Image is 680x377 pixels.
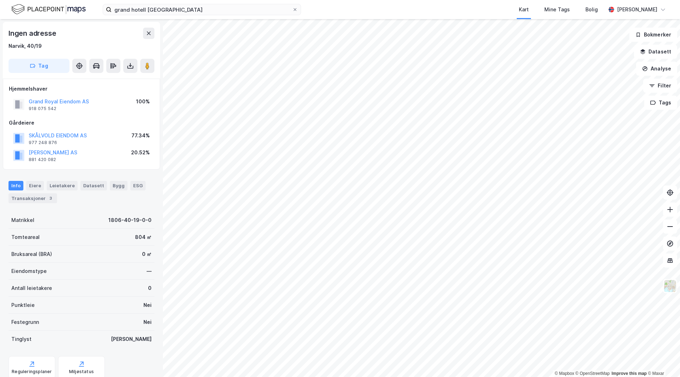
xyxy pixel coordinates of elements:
div: 977 248 876 [29,140,57,145]
div: Ingen adresse [8,28,57,39]
div: Matrikkel [11,216,34,224]
div: Miljøstatus [69,369,94,375]
div: Mine Tags [544,5,570,14]
div: ESG [130,181,146,190]
div: Punktleie [11,301,35,309]
a: Improve this map [612,371,647,376]
div: Narvik, 40/19 [8,42,42,50]
div: 881 420 082 [29,157,56,162]
div: Kontrollprogram for chat [645,343,680,377]
div: 0 [148,284,152,292]
div: 77.34% [131,131,150,140]
div: Datasett [80,181,107,190]
div: 1806-40-19-0-0 [108,216,152,224]
div: Tomteareal [11,233,40,241]
div: [PERSON_NAME] [111,335,152,343]
button: Tag [8,59,69,73]
div: 100% [136,97,150,106]
div: [PERSON_NAME] [617,5,657,14]
input: Søk på adresse, matrikkel, gårdeiere, leietakere eller personer [112,4,292,15]
div: Nei [143,301,152,309]
button: Bokmerker [629,28,677,42]
button: Datasett [634,45,677,59]
iframe: Chat Widget [645,343,680,377]
div: Leietakere [47,181,78,190]
button: Tags [644,96,677,110]
div: Festegrunn [11,318,39,326]
div: Gårdeiere [9,119,154,127]
img: logo.f888ab2527a4732fd821a326f86c7f29.svg [11,3,86,16]
div: 3 [47,195,54,202]
div: Kart [519,5,529,14]
div: Reguleringsplaner [12,369,52,375]
div: Transaksjoner [8,193,57,203]
div: 804 ㎡ [135,233,152,241]
div: Tinglyst [11,335,32,343]
a: OpenStreetMap [576,371,610,376]
div: Eiere [26,181,44,190]
div: 20.52% [131,148,150,157]
button: Analyse [636,62,677,76]
img: Z [663,279,677,293]
div: 918 075 542 [29,106,56,112]
div: Antall leietakere [11,284,52,292]
div: Bygg [110,181,127,190]
div: Hjemmelshaver [9,85,154,93]
div: 0 ㎡ [142,250,152,258]
div: Bolig [585,5,598,14]
div: Eiendomstype [11,267,47,275]
div: — [147,267,152,275]
div: Bruksareal (BRA) [11,250,52,258]
a: Mapbox [555,371,574,376]
div: Info [8,181,23,190]
div: Nei [143,318,152,326]
button: Filter [643,79,677,93]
